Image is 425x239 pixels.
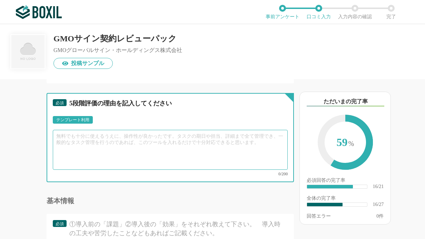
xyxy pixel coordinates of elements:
div: テンプレート利用 [56,118,89,122]
li: 事前アンケート [264,5,300,19]
div: ただいまの完了率 [307,97,384,106]
li: 完了 [373,5,409,19]
div: 必須回答の完了率 [307,178,384,184]
div: GMOサイン契約レビューパック [53,34,182,43]
span: 0 [376,214,379,219]
div: 16/21 [373,184,384,189]
div: 16/27 [373,202,384,207]
img: ボクシルSaaS_ロゴ [16,5,62,19]
span: 必須 [56,101,64,105]
div: ①導入前の「課題」②導入後の「効果」をそれぞれ教えて下さい。 導入時の工夫や苦労したことなどもあればご記載ください。 [69,220,281,237]
div: GMOグローバルサイン・ホールディングス株式会社 [53,48,182,53]
span: % [348,140,354,147]
div: 5段階評価の理由を記入してください [69,99,281,108]
li: 入力内容の確認 [337,5,373,19]
span: 必須 [56,221,64,226]
div: 回答エラー [307,214,331,219]
div: ​ [307,203,343,206]
div: 件 [376,214,384,219]
div: 全体の完了率 [307,196,384,202]
div: 0/200 [53,172,288,176]
div: ​ [307,185,353,188]
span: 59 [325,122,366,164]
li: 口コミ入力 [300,5,337,19]
div: 基本情報 [47,197,294,204]
span: 投稿サンプル [71,61,104,66]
